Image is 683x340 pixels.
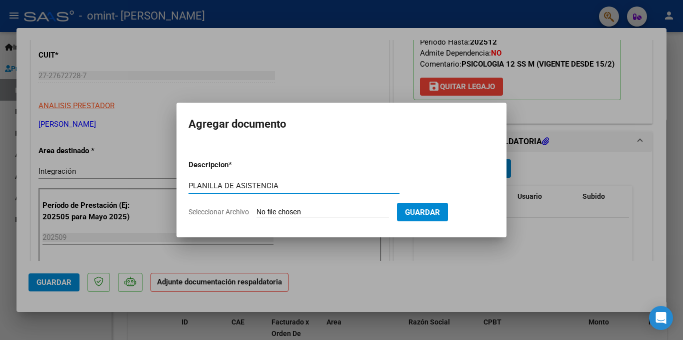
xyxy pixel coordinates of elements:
[188,208,249,216] span: Seleccionar Archivo
[188,159,280,171] p: Descripcion
[397,203,448,221] button: Guardar
[188,115,494,134] h2: Agregar documento
[649,306,673,330] div: Open Intercom Messenger
[405,208,440,217] span: Guardar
